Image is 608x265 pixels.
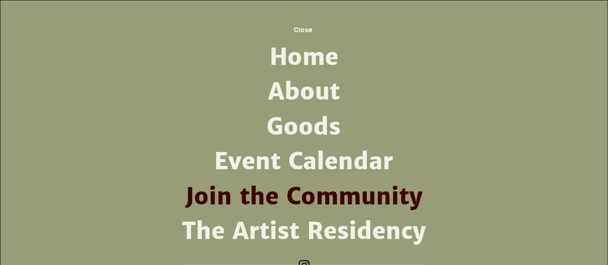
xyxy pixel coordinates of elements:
nav: Site [179,40,430,249]
a: The Artist Residency [179,214,430,249]
a: Event Calendar [179,144,430,179]
a: About [179,75,430,109]
span: Close [294,26,312,34]
button: Close [277,19,329,40]
a: Home [179,40,430,75]
a: Join the Community [179,179,430,214]
a: Goods [179,110,430,144]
